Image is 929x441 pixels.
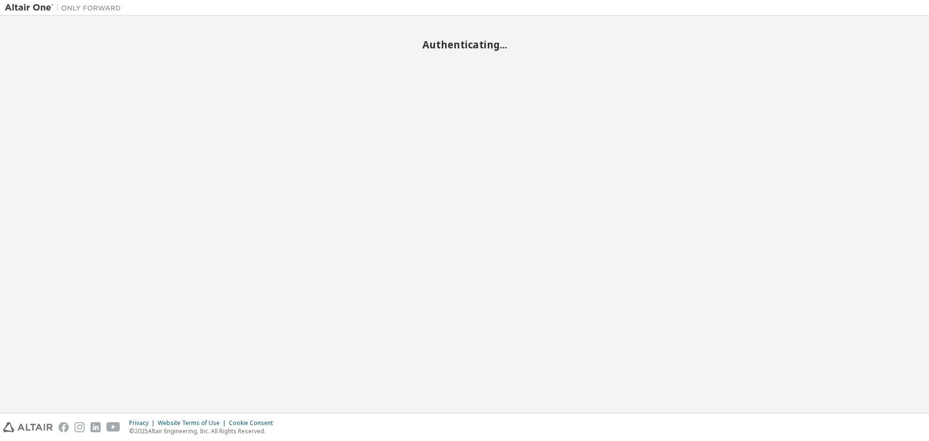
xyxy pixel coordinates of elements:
div: Privacy [129,419,158,427]
img: youtube.svg [106,422,120,432]
p: © 2025 Altair Engineering, Inc. All Rights Reserved. [129,427,279,435]
img: instagram.svg [75,422,85,432]
div: Website Terms of Use [158,419,229,427]
img: facebook.svg [59,422,69,432]
h2: Authenticating... [5,38,924,51]
img: Altair One [5,3,126,13]
div: Cookie Consent [229,419,279,427]
img: altair_logo.svg [3,422,53,432]
img: linkedin.svg [90,422,101,432]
